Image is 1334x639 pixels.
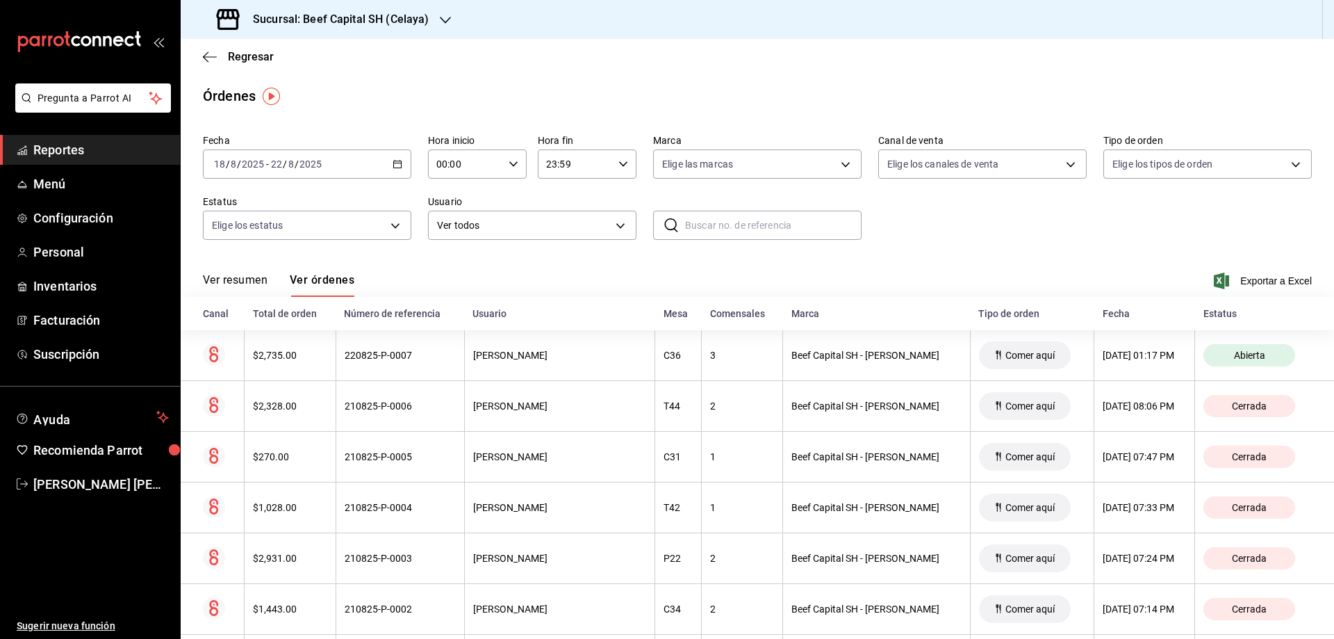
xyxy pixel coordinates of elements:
span: Comer aquí [1000,401,1060,412]
span: Reportes [33,140,169,159]
span: Elige las marcas [662,157,733,171]
div: [PERSON_NAME] [473,553,646,564]
div: [DATE] 07:33 PM [1103,502,1186,513]
input: -- [230,159,237,170]
label: Usuario [428,197,636,207]
button: Regresar [203,50,274,63]
label: Canal de venta [878,136,1087,145]
span: Comer aquí [1000,553,1060,564]
div: C31 [664,451,693,462]
span: Cerrada [1226,553,1272,564]
input: ---- [299,159,322,170]
div: 210825-P-0006 [345,401,456,412]
div: Beef Capital SH - [PERSON_NAME] [791,553,962,564]
label: Hora fin [538,136,636,145]
button: open_drawer_menu [153,36,164,47]
button: Exportar a Excel [1217,273,1312,289]
div: [DATE] 07:47 PM [1103,451,1186,462]
a: Pregunta a Parrot AI [10,101,171,115]
div: 2 [710,401,774,412]
div: C36 [664,350,693,361]
div: Fecha [1103,308,1187,319]
img: Tooltip marker [263,88,280,105]
span: / [226,159,230,170]
div: Beef Capital SH - [PERSON_NAME] [791,451,962,462]
span: Suscripción [33,345,169,364]
input: Buscar no. de referencia [685,211,862,239]
div: T42 [664,502,693,513]
div: [DATE] 07:14 PM [1103,604,1186,615]
div: C34 [664,604,693,615]
span: Elige los estatus [212,218,283,232]
div: Beef Capital SH - [PERSON_NAME] [791,502,962,513]
div: [PERSON_NAME] [473,604,646,615]
span: Personal [33,243,169,261]
span: / [283,159,287,170]
button: Pregunta a Parrot AI [15,83,171,113]
span: Menú [33,175,169,193]
span: Comer aquí [1000,451,1060,462]
span: Cerrada [1226,604,1272,615]
input: ---- [241,159,265,170]
div: 2 [710,604,774,615]
span: [PERSON_NAME] [PERSON_NAME] [33,475,169,494]
div: 210825-P-0002 [345,604,456,615]
div: $1,028.00 [253,502,327,513]
div: 210825-P-0005 [345,451,456,462]
span: Elige los tipos de orden [1112,157,1212,171]
label: Tipo de orden [1103,136,1312,145]
input: -- [213,159,226,170]
label: Hora inicio [428,136,527,145]
span: Configuración [33,209,169,227]
span: Inventarios [33,277,169,296]
div: $2,735.00 [253,350,327,361]
span: Cerrada [1226,502,1272,513]
div: Total de orden [253,308,328,319]
div: Estatus [1203,308,1312,319]
button: Ver órdenes [290,273,354,297]
span: Regresar [228,50,274,63]
input: -- [270,159,283,170]
div: 1 [710,502,774,513]
label: Marca [653,136,862,145]
span: Recomienda Parrot [33,441,169,460]
div: Beef Capital SH - [PERSON_NAME] [791,401,962,412]
span: Comer aquí [1000,350,1060,361]
h3: Sucursal: Beef Capital SH (Celaya) [242,11,429,28]
div: $2,931.00 [253,553,327,564]
div: [DATE] 07:24 PM [1103,553,1186,564]
button: Ver resumen [203,273,267,297]
div: $2,328.00 [253,401,327,412]
div: Mesa [664,308,693,319]
span: Comer aquí [1000,604,1060,615]
div: Beef Capital SH - [PERSON_NAME] [791,604,962,615]
span: Elige los canales de venta [887,157,998,171]
span: Cerrada [1226,401,1272,412]
div: Usuario [472,308,646,319]
div: Número de referencia [344,308,456,319]
label: Fecha [203,136,411,145]
div: Órdenes [203,86,256,106]
label: Estatus [203,197,411,207]
div: P22 [664,553,693,564]
div: Canal [203,308,236,319]
span: Sugerir nueva función [17,619,169,633]
input: -- [288,159,295,170]
span: Cerrada [1226,451,1272,462]
div: Beef Capital SH - [PERSON_NAME] [791,350,962,361]
div: [PERSON_NAME] [473,502,646,513]
span: Pregunta a Parrot AI [38,91,149,106]
span: Comer aquí [1000,502,1060,513]
div: 210825-P-0003 [345,553,456,564]
div: T44 [664,401,693,412]
div: [PERSON_NAME] [473,451,646,462]
div: Comensales [710,308,775,319]
div: 1 [710,451,774,462]
div: [PERSON_NAME] [473,401,646,412]
span: Facturación [33,311,169,330]
div: Marca [791,308,962,319]
span: - [266,159,269,170]
div: navigation tabs [203,273,354,297]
